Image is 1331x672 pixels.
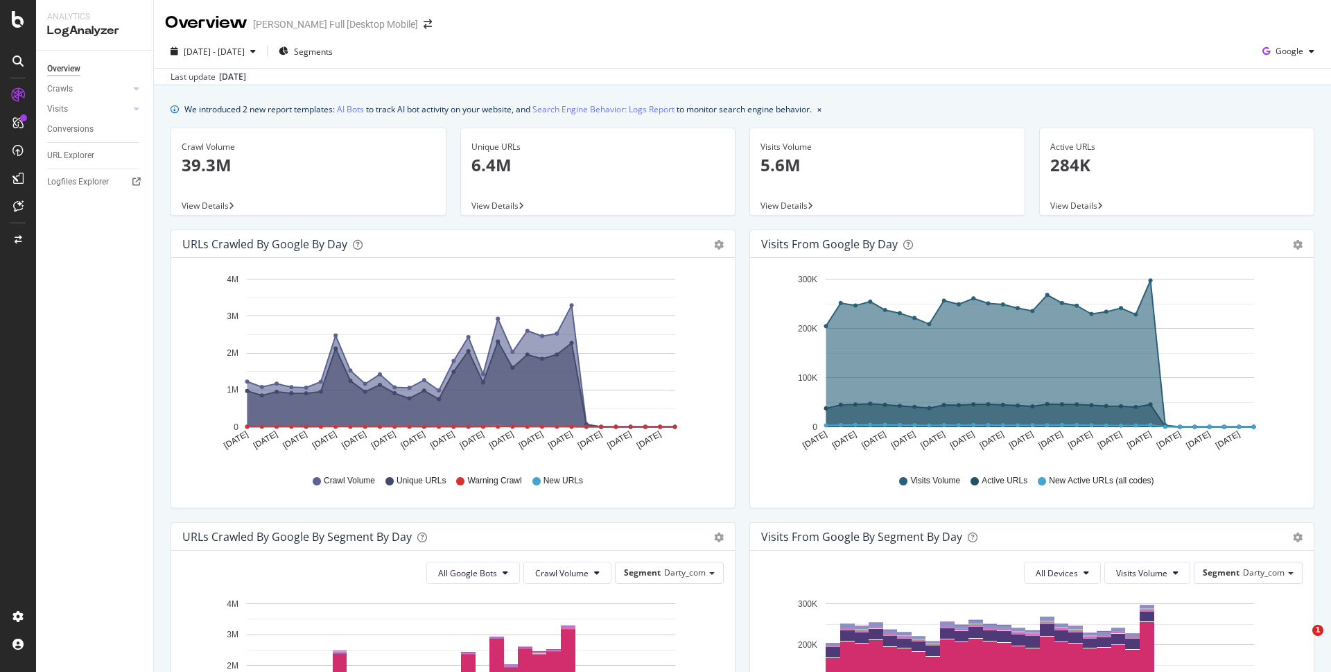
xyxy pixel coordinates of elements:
[438,567,497,579] span: All Google Bots
[397,475,446,487] span: Unique URLs
[428,429,456,451] text: [DATE]
[523,562,611,584] button: Crawl Volume
[760,153,1014,177] p: 5.6M
[467,475,521,487] span: Warning Crawl
[889,429,917,451] text: [DATE]
[1007,429,1035,451] text: [DATE]
[798,373,817,383] text: 100K
[1049,475,1154,487] span: New Active URLs (all codes)
[1104,562,1190,584] button: Visits Volume
[227,348,238,358] text: 2M
[830,429,858,451] text: [DATE]
[760,141,1014,153] div: Visits Volume
[1312,625,1323,636] span: 1
[635,429,663,451] text: [DATE]
[1284,625,1317,658] iframe: Intercom live chat
[311,429,338,451] text: [DATE]
[337,102,364,117] a: AI Bots
[1276,45,1303,57] span: Google
[624,567,661,578] span: Segment
[1214,429,1242,451] text: [DATE]
[978,429,1006,451] text: [DATE]
[182,141,435,153] div: Crawl Volume
[294,46,333,58] span: Segments
[47,102,68,117] div: Visits
[1155,429,1183,451] text: [DATE]
[184,102,812,117] div: We introduced 2 new report templates: to track AI bot activity on your website, and to monitor se...
[1050,141,1304,153] div: Active URLs
[399,429,427,451] text: [DATE]
[761,237,898,251] div: Visits from Google by day
[47,62,143,76] a: Overview
[1024,562,1101,584] button: All Devices
[798,275,817,284] text: 300K
[546,429,574,451] text: [DATE]
[798,324,817,334] text: 200K
[543,475,583,487] span: New URLs
[714,533,724,542] div: gear
[714,240,724,250] div: gear
[222,429,250,451] text: [DATE]
[47,62,80,76] div: Overview
[606,429,634,451] text: [DATE]
[535,567,589,579] span: Crawl Volume
[171,71,246,83] div: Last update
[182,269,718,462] svg: A chart.
[919,429,947,451] text: [DATE]
[369,429,397,451] text: [DATE]
[798,640,817,650] text: 200K
[165,40,261,62] button: [DATE] - [DATE]
[1050,153,1304,177] p: 284K
[227,661,238,671] text: 2M
[801,429,828,451] text: [DATE]
[1243,567,1285,578] span: Darty_com
[1293,240,1303,250] div: gear
[47,23,142,39] div: LogAnalyzer
[324,475,375,487] span: Crawl Volume
[1096,429,1124,451] text: [DATE]
[1050,200,1097,212] span: View Details
[171,102,1314,117] div: info banner
[1125,429,1153,451] text: [DATE]
[182,237,347,251] div: URLs Crawled by Google by day
[227,311,238,321] text: 3M
[664,567,706,578] span: Darty_com
[47,175,109,189] div: Logfiles Explorer
[517,429,545,451] text: [DATE]
[760,200,808,212] span: View Details
[1257,40,1320,62] button: Google
[252,429,279,451] text: [DATE]
[47,82,73,96] div: Crawls
[253,17,418,31] div: [PERSON_NAME] Full [Desktop Mobile]
[910,475,960,487] span: Visits Volume
[860,429,887,451] text: [DATE]
[273,40,338,62] button: Segments
[1203,567,1239,578] span: Segment
[182,530,412,544] div: URLs Crawled by Google By Segment By Day
[47,122,143,137] a: Conversions
[234,422,238,432] text: 0
[47,102,130,117] a: Visits
[487,429,515,451] text: [DATE]
[814,99,825,119] button: close banner
[219,71,246,83] div: [DATE]
[227,630,238,639] text: 3M
[761,269,1297,462] svg: A chart.
[47,122,94,137] div: Conversions
[1116,567,1167,579] span: Visits Volume
[471,141,725,153] div: Unique URLs
[184,46,245,58] span: [DATE] - [DATE]
[281,429,308,451] text: [DATE]
[165,11,247,35] div: Overview
[47,148,143,163] a: URL Explorer
[227,275,238,284] text: 4M
[761,530,962,544] div: Visits from Google By Segment By Day
[1293,533,1303,542] div: gear
[227,386,238,395] text: 1M
[47,82,130,96] a: Crawls
[576,429,604,451] text: [DATE]
[227,599,238,609] text: 4M
[812,422,817,432] text: 0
